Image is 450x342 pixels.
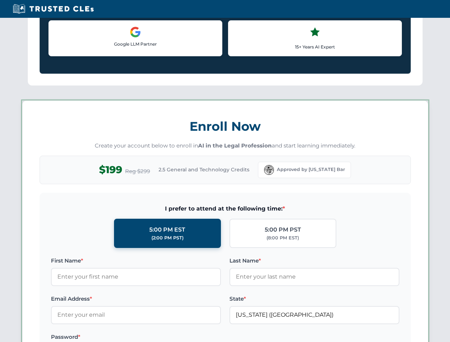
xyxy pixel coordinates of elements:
span: Reg $299 [125,167,150,176]
span: I prefer to attend at the following time: [51,204,399,213]
img: Florida Bar [264,165,274,175]
div: 5:00 PM EST [149,225,185,234]
input: Enter your last name [229,268,399,286]
div: (8:00 PM EST) [267,234,299,242]
input: Enter your email [51,306,221,324]
label: Password [51,333,221,341]
h3: Enroll Now [40,115,411,138]
label: State [229,295,399,303]
label: Email Address [51,295,221,303]
img: Trusted CLEs [11,4,96,14]
div: (2:00 PM PST) [151,234,183,242]
input: Florida (FL) [229,306,399,324]
span: Approved by [US_STATE] Bar [277,166,345,173]
div: 5:00 PM PST [265,225,301,234]
p: Create your account below to enroll in and start learning immediately. [40,142,411,150]
label: First Name [51,256,221,265]
span: 2.5 General and Technology Credits [159,166,249,173]
strong: AI in the Legal Profession [198,142,272,149]
img: Google [130,26,141,38]
input: Enter your first name [51,268,221,286]
span: $199 [99,162,122,178]
label: Last Name [229,256,399,265]
p: 15+ Years AI Expert [234,43,396,50]
p: Google LLM Partner [55,41,216,47]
